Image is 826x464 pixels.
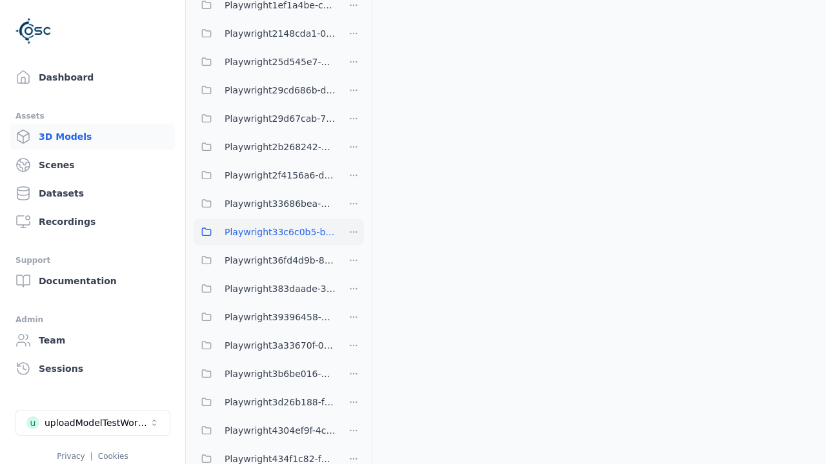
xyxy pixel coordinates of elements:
[15,13,52,49] img: Logo
[225,366,336,382] span: Playwright3b6be016-a630-4ca3-92e7-a43ae52b5237
[225,196,336,211] span: Playwright33686bea-41a4-43c8-b27a-b40c54b773e3
[194,389,336,415] button: Playwright3d26b188-fe0a-407b-a71b-8b3c7b583378
[225,338,336,353] span: Playwright3a33670f-0633-4287-95f5-4fa64ebe02dc
[10,180,175,206] a: Datasets
[98,452,128,461] a: Cookies
[225,54,336,70] span: Playwright25d545e7-ff08-4d3b-b8cd-ba97913ee80b
[15,312,170,327] div: Admin
[194,304,336,330] button: Playwright39396458-2985-42cf-8e78-891847c6b0fc
[194,77,336,103] button: Playwright29cd686b-d0c9-4777-aa54-1065c8c7cee8
[225,82,336,98] span: Playwright29cd686b-d0c9-4777-aa54-1065c8c7cee8
[225,253,336,268] span: Playwright36fd4d9b-8f5e-4c55-ad82-d868c7ffeb33
[225,139,336,155] span: Playwright2b268242-eaa3-4b4a-9dc9-697a2c97013a
[10,356,175,382] a: Sessions
[194,247,336,273] button: Playwright36fd4d9b-8f5e-4c55-ad82-d868c7ffeb33
[15,108,170,124] div: Assets
[10,327,175,353] a: Team
[225,281,336,296] span: Playwright383daade-3b46-4dec-a0b3-ac950ec44d5f
[194,333,336,358] button: Playwright3a33670f-0633-4287-95f5-4fa64ebe02dc
[194,162,336,188] button: Playwright2f4156a6-d13a-4a07-9939-3b63c43a9416
[194,134,336,160] button: Playwright2b268242-eaa3-4b4a-9dc9-697a2c97013a
[225,394,336,410] span: Playwright3d26b188-fe0a-407b-a71b-8b3c7b583378
[225,224,336,240] span: Playwright33c6c0b5-b642-46ea-a0db-fb8eb60484c2
[10,124,175,150] a: 3D Models
[225,26,336,41] span: Playwright2148cda1-0135-4eee-9a3e-ba7e638b60a6
[26,416,39,429] div: u
[10,152,175,178] a: Scenes
[10,64,175,90] a: Dashboard
[90,452,93,461] span: |
[194,49,336,75] button: Playwright25d545e7-ff08-4d3b-b8cd-ba97913ee80b
[225,111,336,126] span: Playwright29d67cab-7655-4a15-9701-4b560da7f167
[194,21,336,46] button: Playwright2148cda1-0135-4eee-9a3e-ba7e638b60a6
[194,361,336,387] button: Playwright3b6be016-a630-4ca3-92e7-a43ae52b5237
[10,209,175,235] a: Recordings
[225,309,336,325] span: Playwright39396458-2985-42cf-8e78-891847c6b0fc
[194,106,336,131] button: Playwright29d67cab-7655-4a15-9701-4b560da7f167
[10,268,175,294] a: Documentation
[225,423,336,438] span: Playwright4304ef9f-4cbf-49b7-a41b-f77e3bae574e
[45,416,149,429] div: uploadModelTestWorkspace
[15,410,170,436] button: Select a workspace
[194,191,336,217] button: Playwright33686bea-41a4-43c8-b27a-b40c54b773e3
[57,452,85,461] a: Privacy
[194,219,336,245] button: Playwright33c6c0b5-b642-46ea-a0db-fb8eb60484c2
[194,276,336,302] button: Playwright383daade-3b46-4dec-a0b3-ac950ec44d5f
[225,168,336,183] span: Playwright2f4156a6-d13a-4a07-9939-3b63c43a9416
[15,253,170,268] div: Support
[194,418,336,443] button: Playwright4304ef9f-4cbf-49b7-a41b-f77e3bae574e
